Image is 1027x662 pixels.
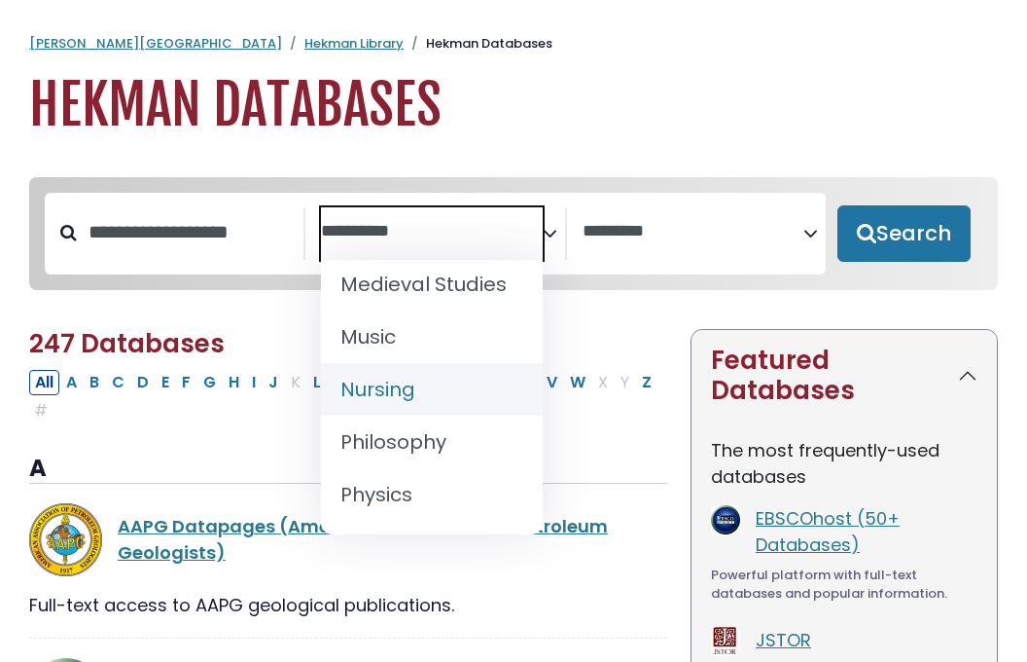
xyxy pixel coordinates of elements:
[711,437,977,490] p: The most frequently-used databases
[711,566,977,604] div: Powerful platform with full-text databases and popular information.
[77,216,303,248] input: Search database by title or keyword
[321,311,542,363] li: Music
[29,326,225,361] span: 247 Databases
[60,370,83,395] button: Filter Results A
[131,370,155,395] button: Filter Results D
[29,369,659,422] div: Alpha-list to filter by first letter of database name
[541,370,563,395] button: Filter Results V
[321,258,542,311] li: Medieval Studies
[246,370,262,395] button: Filter Results I
[197,370,222,395] button: Filter Results G
[223,370,245,395] button: Filter Results H
[29,34,998,54] nav: breadcrumb
[321,468,542,521] li: Physics
[84,370,105,395] button: Filter Results B
[691,330,997,422] button: Featured Databases
[564,370,591,395] button: Filter Results W
[29,370,59,395] button: All
[756,628,811,652] a: JSTOR
[29,177,998,290] nav: Search filters
[636,370,657,395] button: Filter Results Z
[321,222,542,242] textarea: Search
[304,34,404,53] a: Hekman Library
[263,370,284,395] button: Filter Results J
[29,34,282,53] a: [PERSON_NAME][GEOGRAPHIC_DATA]
[118,514,608,565] a: AAPG Datapages (American Association of Petroleum Geologists)
[404,34,552,54] li: Hekman Databases
[756,506,900,557] a: EBSCOhost (50+ Databases)
[583,222,803,242] textarea: Search
[156,370,175,395] button: Filter Results E
[307,370,327,395] button: Filter Results L
[29,455,667,484] h3: A
[106,370,130,395] button: Filter Results C
[837,205,971,262] button: Submit for Search Results
[176,370,196,395] button: Filter Results F
[321,363,542,416] li: Nursing
[29,592,667,618] div: Full-text access to AAPG geological publications.
[321,416,542,468] li: Philosophy
[29,73,998,138] h1: Hekman Databases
